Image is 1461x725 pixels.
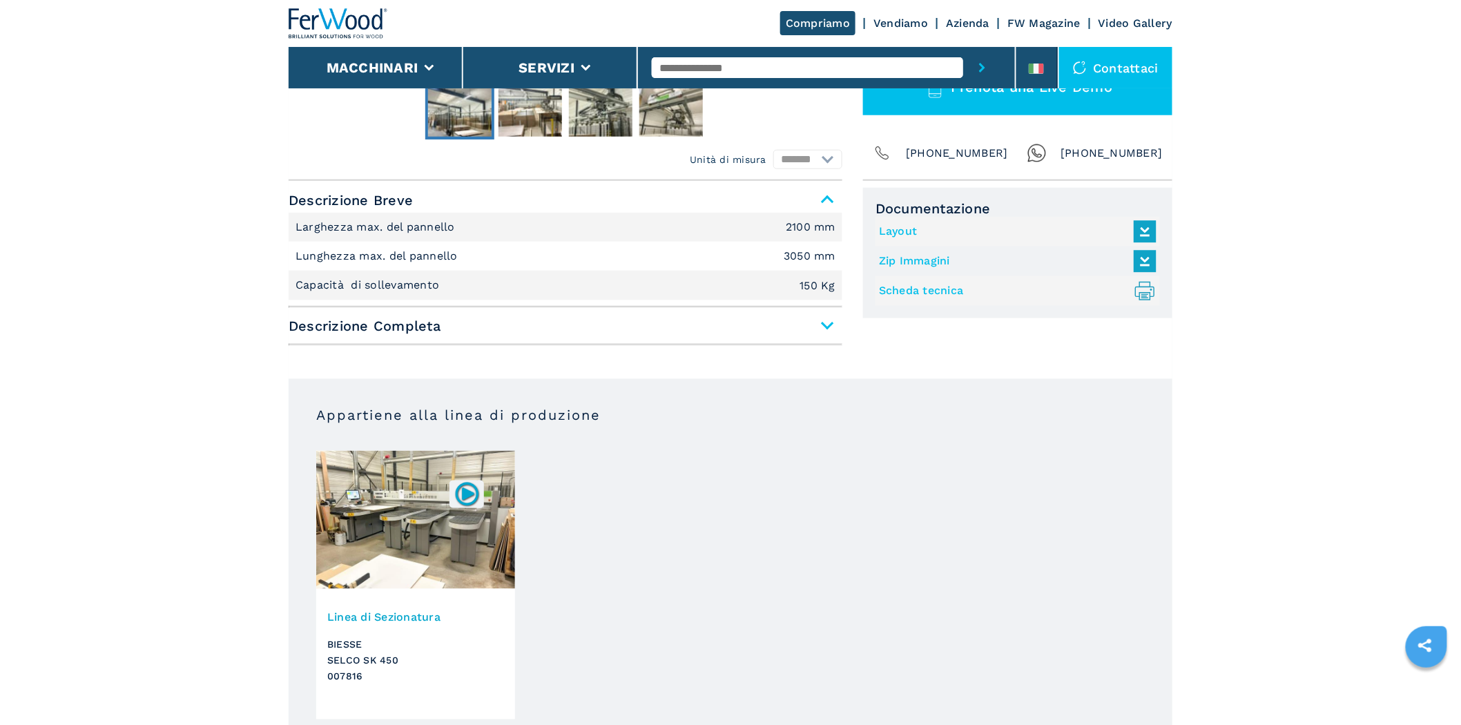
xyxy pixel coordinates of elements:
a: Linea di Sezionatura BIESSE SELCO SK 450007816Linea di SezionaturaBIESSESELCO SK 450007816 [316,451,515,719]
button: Go to Slide 2 [496,84,565,139]
button: Servizi [519,59,574,76]
img: 94809c39d51a6aa0e6523d753de4aac5 [428,87,492,137]
p: Lunghezza max. del pannello [296,249,461,264]
em: 150 Kg [800,280,836,291]
p: Capacità di sollevamento [296,278,443,293]
em: 2100 mm [786,222,835,233]
a: FW Magazine [1007,17,1081,30]
img: Ferwood [289,8,388,39]
a: Video Gallery [1099,17,1172,30]
a: Scheda tecnica [879,280,1150,302]
h4: Appartiene alla linea di produzione [316,407,601,423]
em: Unità di misura [690,153,766,166]
iframe: Chat [1402,663,1451,715]
button: Go to Slide 4 [637,84,706,139]
em: 3050 mm [784,251,835,262]
span: [PHONE_NUMBER] [1061,144,1163,163]
a: Layout [879,220,1150,243]
span: Descrizione Breve [289,188,842,213]
button: submit-button [963,47,1001,88]
h3: BIESSE SELCO SK 450 007816 [327,637,504,685]
img: dfad1daecec26efd2d9d101844434f6d [499,87,562,137]
div: Contattaci [1059,47,1173,88]
img: Phone [873,144,892,163]
img: 97e28a348768ee8e1ec02a35459fbfde [639,87,703,137]
a: Azienda [946,17,989,30]
img: f2d310c0b5247e67818c0ee5ed5c346a [569,87,632,137]
a: Zip Immagini [879,250,1150,273]
div: Descrizione Breve [289,213,842,300]
a: sharethis [1408,628,1442,663]
img: Whatsapp [1027,144,1047,163]
span: [PHONE_NUMBER] [906,144,1008,163]
img: 007816 [454,481,481,507]
a: Compriamo [780,11,855,35]
img: Linea di Sezionatura BIESSE SELCO SK 450 [316,451,515,589]
button: Macchinari [327,59,418,76]
nav: Thumbnail Navigation [289,84,842,139]
span: Descrizione Completa [289,313,842,338]
a: Vendiamo [873,17,928,30]
img: Contattaci [1073,61,1087,75]
span: Documentazione [875,200,1160,217]
button: Go to Slide 1 [425,84,494,139]
h3: Linea di Sezionatura [327,610,504,626]
p: Larghezza max. del pannello [296,220,458,235]
button: Go to Slide 3 [566,84,635,139]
